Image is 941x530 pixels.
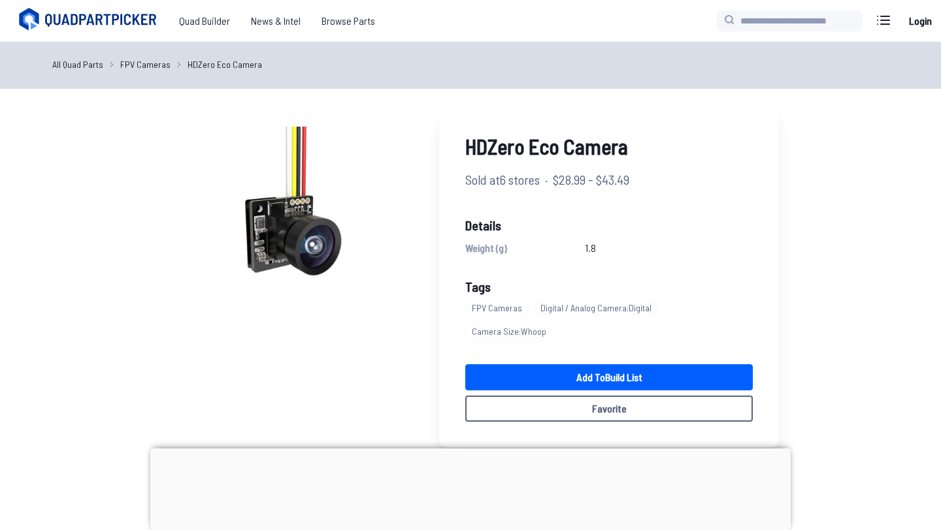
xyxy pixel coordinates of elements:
[465,240,507,256] span: Weight (g)
[150,448,791,527] iframe: Advertisement
[169,8,240,34] a: Quad Builder
[465,396,753,422] button: Favorite
[465,215,753,235] span: Details
[120,57,171,71] a: FPV Cameras
[465,364,753,390] a: Add toBuild List
[465,296,534,320] a: FPV Cameras
[585,240,596,256] span: 1.8
[162,104,413,355] img: image
[534,302,658,315] span: Digital / Analog Camera : Digital
[465,131,753,162] span: HDZero Eco Camera
[465,302,529,315] span: FPV Cameras
[465,325,553,338] span: Camera Size : Whoop
[465,320,558,343] a: Camera Size:Whoop
[465,279,491,294] span: Tags
[465,170,540,189] span: Sold at 6 stores
[311,8,386,34] a: Browse Parts
[545,170,548,189] span: ·
[188,57,262,71] a: HDZero Eco Camera
[240,8,311,34] a: News & Intel
[904,8,936,34] a: Login
[52,57,103,71] a: All Quad Parts
[534,296,663,320] a: Digital / Analog Camera:Digital
[553,170,629,189] span: $28.99 - $43.49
